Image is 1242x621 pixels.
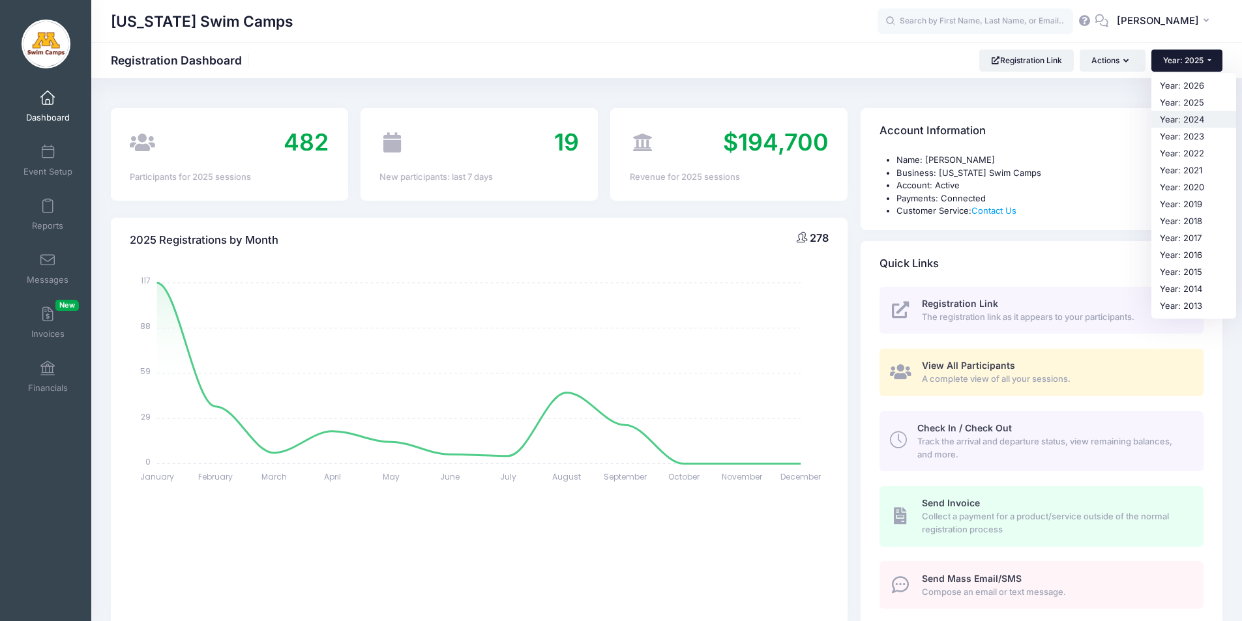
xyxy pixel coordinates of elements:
[27,274,68,285] span: Messages
[1151,229,1236,246] a: Year: 2017
[140,320,151,331] tspan: 88
[722,471,763,482] tspan: November
[630,171,829,184] div: Revenue for 2025 sessions
[284,128,329,156] span: 482
[500,471,516,482] tspan: July
[917,435,1189,461] span: Track the arrival and departure status, view remaining balances, and more.
[1080,50,1145,72] button: Actions
[979,50,1074,72] a: Registration Link
[1151,50,1222,72] button: Year: 2025
[1151,263,1236,280] a: Year: 2015
[922,497,980,508] span: Send Invoice
[23,166,72,177] span: Event Setup
[896,192,1204,205] li: Payments: Connected
[896,167,1204,180] li: Business: [US_STATE] Swim Camps
[55,300,79,311] span: New
[1151,128,1236,145] a: Year: 2023
[141,411,151,422] tspan: 29
[880,561,1204,609] a: Send Mass Email/SMS Compose an email or text message.
[1108,7,1222,36] button: [PERSON_NAME]
[878,8,1073,35] input: Search by First Name, Last Name, or Email...
[17,354,79,399] a: Financials
[922,373,1189,386] span: A complete view of all your sessions.
[1151,145,1236,162] a: Year: 2022
[141,275,151,286] tspan: 117
[261,471,287,482] tspan: March
[880,287,1204,334] a: Registration Link The registration link as it appears to your participants.
[552,471,581,482] tspan: August
[1117,14,1199,28] span: [PERSON_NAME]
[17,246,79,291] a: Messages
[17,192,79,237] a: Reports
[383,471,400,482] tspan: May
[1151,179,1236,195] a: Year: 2020
[1163,55,1204,65] span: Year: 2025
[880,411,1204,471] a: Check In / Check Out Track the arrival and departure status, view remaining balances, and more.
[880,349,1204,396] a: View All Participants A complete view of all your sessions.
[140,366,151,377] tspan: 59
[1151,195,1236,212] a: Year: 2019
[379,171,578,184] div: New participants: last 7 days
[810,231,829,244] span: 278
[198,471,233,482] tspan: February
[896,179,1204,192] li: Account: Active
[1151,94,1236,111] a: Year: 2025
[31,328,65,339] span: Invoices
[1151,162,1236,179] a: Year: 2021
[922,360,1015,371] span: View All Participants
[17,137,79,183] a: Event Setup
[22,20,70,68] img: Minnesota Swim Camps
[1151,280,1236,297] a: Year: 2014
[723,128,829,156] span: $194,700
[880,486,1204,546] a: Send Invoice Collect a payment for a product/service outside of the normal registration process
[922,298,998,309] span: Registration Link
[130,171,329,184] div: Participants for 2025 sessions
[1151,77,1236,94] a: Year: 2026
[32,220,63,231] span: Reports
[896,154,1204,167] li: Name: [PERSON_NAME]
[922,586,1189,599] span: Compose an email or text message.
[668,471,700,482] tspan: October
[28,383,68,394] span: Financials
[440,471,460,482] tspan: June
[922,510,1189,536] span: Collect a payment for a product/service outside of the normal registration process
[880,245,939,282] h4: Quick Links
[1151,111,1236,128] a: Year: 2024
[130,222,278,259] h4: 2025 Registrations by Month
[896,205,1204,218] li: Customer Service:
[780,471,821,482] tspan: December
[1151,212,1236,229] a: Year: 2018
[17,300,79,345] a: InvoicesNew
[111,53,253,67] h1: Registration Dashboard
[26,112,70,123] span: Dashboard
[971,205,1016,216] a: Contact Us
[922,311,1189,324] span: The registration link as it appears to your participants.
[604,471,647,482] tspan: September
[145,456,151,467] tspan: 0
[324,471,341,482] tspan: April
[917,422,1012,433] span: Check In / Check Out
[111,7,293,36] h1: [US_STATE] Swim Camps
[922,573,1022,584] span: Send Mass Email/SMS
[17,83,79,129] a: Dashboard
[880,113,986,150] h4: Account Information
[1151,246,1236,263] a: Year: 2016
[554,128,579,156] span: 19
[1151,297,1236,314] a: Year: 2013
[140,471,174,482] tspan: January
